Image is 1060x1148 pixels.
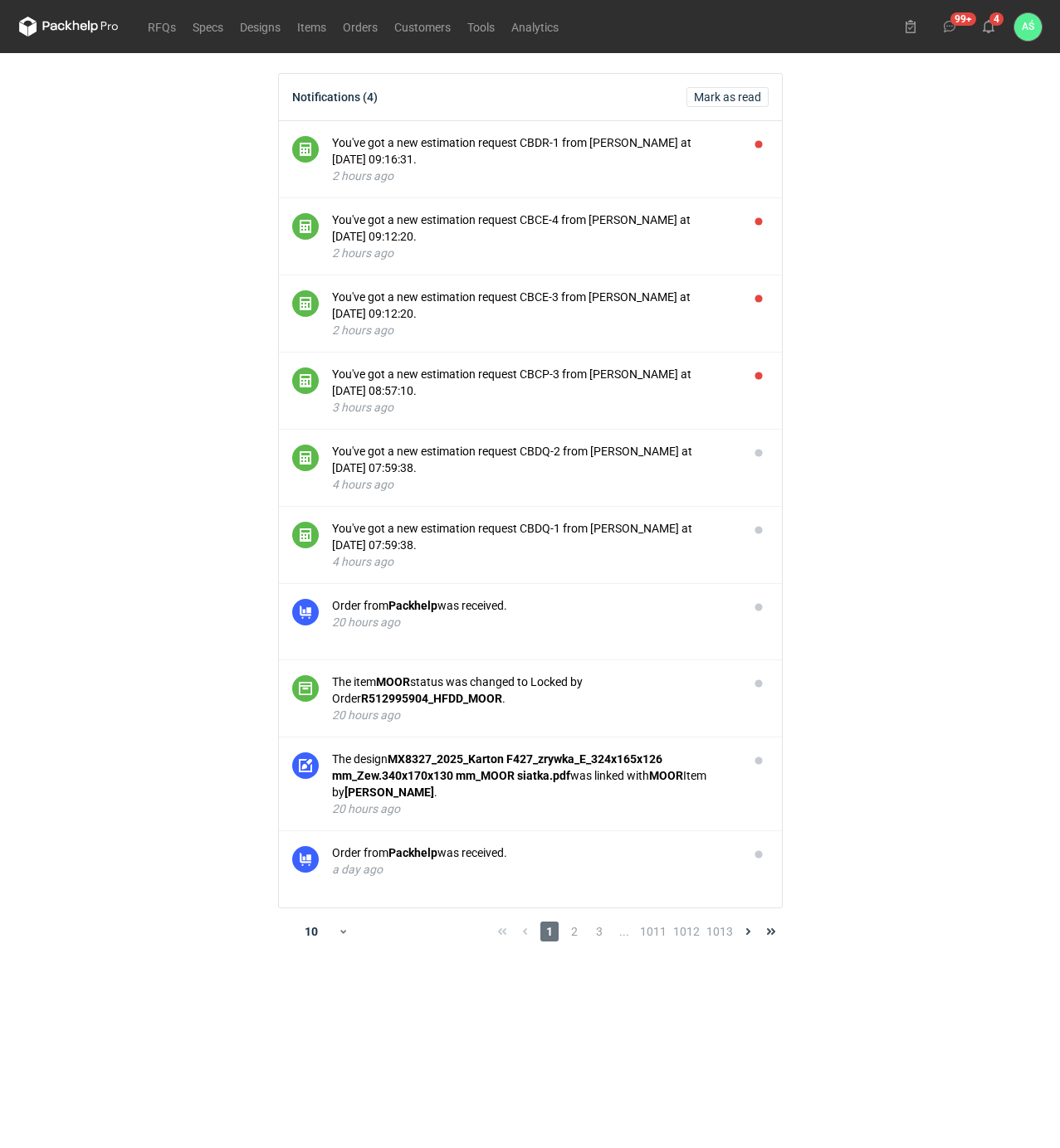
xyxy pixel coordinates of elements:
strong: Packhelp [388,846,437,859]
button: 99+ [936,13,963,40]
button: You've got a new estimation request CBDQ-2 from [PERSON_NAME] at [DATE] 07:59:38.4 hours ago [332,443,735,493]
a: Orders [335,17,386,36]
span: 2 [565,922,584,941]
button: You've got a new estimation request CBCE-3 from [PERSON_NAME] at [DATE] 09:12:20.2 hours ago [332,289,735,338]
a: Designs [232,17,289,36]
strong: MOOR [649,769,683,782]
div: You've got a new estimation request CBDQ-1 from [PERSON_NAME] at [DATE] 07:59:38. [332,520,735,553]
span: 3 [590,922,608,941]
div: You've got a new estimation request CBCP-3 from [PERSON_NAME] at [DATE] 08:57:10. [332,366,735,399]
div: The design was linked with Item by . [332,751,735,800]
strong: R512995904_HFDD_MOOR [361,692,502,705]
div: 20 hours ago [332,800,735,817]
span: Mark as read [694,91,761,103]
div: You've got a new estimation request CBCE-3 from [PERSON_NAME] at [DATE] 09:12:20. [332,289,735,322]
a: Specs [184,17,232,36]
div: 4 hours ago [332,553,735,570]
strong: MX8327_2025_Karton F427_zrywka_E_324x165x126 mm_Zew.340x170x130 mm_MOOR siatka.pdf [332,752,662,782]
button: The designMX8327_2025_Karton F427_zrywka_E_324x165x126 mm_Zew.340x170x130 mm_MOOR siatka.pdfwas l... [332,751,735,817]
span: 1011 [640,922,667,941]
div: Adrian Świerżewski [1014,13,1042,41]
svg: Packhelp Pro [19,17,119,36]
div: 4 hours ago [332,476,735,493]
button: Mark as read [686,87,769,107]
span: ... [615,922,633,941]
button: You've got a new estimation request CBCP-3 from [PERSON_NAME] at [DATE] 08:57:10.3 hours ago [332,366,735,416]
div: You've got a new estimation request CBDR-1 from [PERSON_NAME] at [DATE] 09:16:31. [332,134,735,168]
div: 2 hours ago [332,322,735,338]
a: Customers [386,17,459,36]
a: RFQs [139,17,184,36]
button: You've got a new estimation request CBCE-4 from [PERSON_NAME] at [DATE] 09:12:20.2 hours ago [332,212,735,261]
a: Analytics [503,17,567,36]
div: 2 hours ago [332,168,735,184]
strong: Packhelp [388,599,437,612]
div: a day ago [332,861,735,878]
button: 4 [975,13,1002,40]
button: Order fromPackhelpwas received.a day ago [332,844,735,878]
span: 1 [540,922,559,941]
a: Items [289,17,335,36]
button: You've got a new estimation request CBDQ-1 from [PERSON_NAME] at [DATE] 07:59:38.4 hours ago [332,520,735,570]
div: The item status was changed to Locked by Order . [332,674,735,707]
button: AŚ [1014,13,1042,41]
div: 20 hours ago [332,614,735,630]
div: 10 [285,920,339,943]
div: Order from was received. [332,844,735,861]
strong: MOOR [376,675,410,688]
div: Order from was received. [332,597,735,614]
span: 1013 [706,922,733,941]
span: 1012 [673,922,700,941]
div: You've got a new estimation request CBDQ-2 from [PERSON_NAME] at [DATE] 07:59:38. [332,443,735,476]
div: 2 hours ago [332,245,735,261]
div: Notifications (4) [292,90,378,104]
button: You've got a new estimation request CBDR-1 from [PERSON_NAME] at [DATE] 09:16:31.2 hours ago [332,134,735,184]
div: 20 hours ago [332,707,735,723]
div: 3 hours ago [332,399,735,416]
button: Order fromPackhelpwas received.20 hours ago [332,597,735,630]
a: Tools [459,17,503,36]
div: You've got a new estimation request CBCE-4 from [PERSON_NAME] at [DATE] 09:12:20. [332,212,735,245]
button: The itemMOORstatus was changed to Locked by OrderR512995904_HFDD_MOOR.20 hours ago [332,674,735,723]
strong: [PERSON_NAME] [344,786,434,799]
